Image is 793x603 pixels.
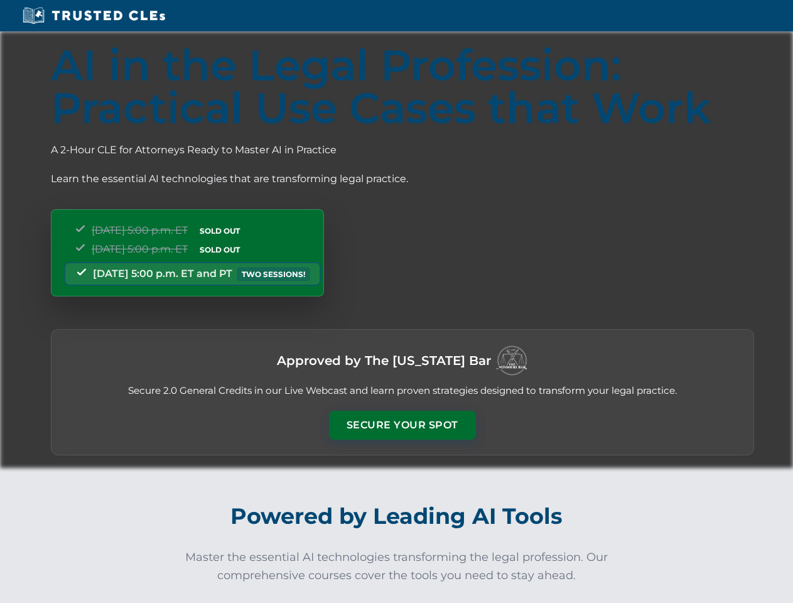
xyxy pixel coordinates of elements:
[177,548,617,585] p: Master the essential AI technologies transforming the legal profession. Our comprehensive courses...
[92,243,188,255] span: [DATE] 5:00 p.m. ET
[329,411,476,440] button: Secure Your Spot
[19,6,169,25] img: Trusted CLEs
[277,349,491,372] h3: Approved by The [US_STATE] Bar
[51,44,754,129] h1: AI in the Legal Profession: Practical Use Cases that Work
[49,494,745,538] h2: Powered by Leading AI Tools
[67,384,738,398] p: Secure 2.0 General Credits in our Live Webcast and learn proven strategies designed to transform ...
[195,224,244,237] span: SOLD OUT
[92,224,188,236] span: [DATE] 5:00 p.m. ET
[496,345,527,376] img: Logo
[51,171,754,187] p: Learn the essential AI technologies that are transforming legal practice.
[51,142,754,158] p: A 2-Hour CLE for Attorneys Ready to Master AI in Practice
[195,243,244,256] span: SOLD OUT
